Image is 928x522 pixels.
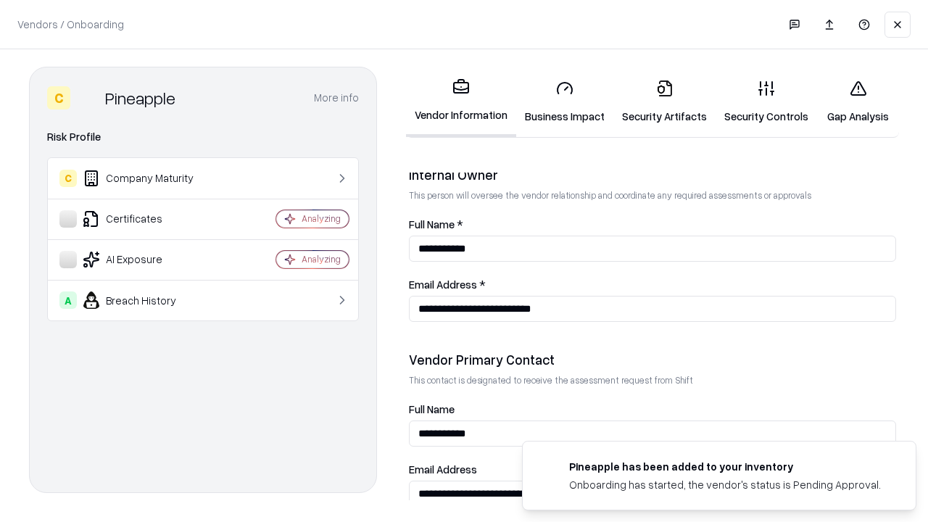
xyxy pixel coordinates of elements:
div: Internal Owner [409,166,896,183]
div: Analyzing [302,212,341,225]
a: Security Artifacts [613,68,716,136]
button: More info [314,85,359,111]
p: This contact is designated to receive the assessment request from Shift [409,374,896,386]
p: Vendors / Onboarding [17,17,124,32]
div: Vendor Primary Contact [409,351,896,368]
div: AI Exposure [59,251,233,268]
div: Onboarding has started, the vendor's status is Pending Approval. [569,477,881,492]
div: Risk Profile [47,128,359,146]
a: Business Impact [516,68,613,136]
div: Certificates [59,210,233,228]
a: Security Controls [716,68,817,136]
img: Pineapple [76,86,99,109]
div: Pineapple has been added to your inventory [569,459,881,474]
label: Email Address [409,464,896,475]
div: C [47,86,70,109]
img: pineappleenergy.com [540,459,558,476]
div: Analyzing [302,253,341,265]
div: C [59,170,77,187]
div: Company Maturity [59,170,233,187]
div: A [59,291,77,309]
p: This person will oversee the vendor relationship and coordinate any required assessments or appro... [409,189,896,202]
label: Full Name [409,404,896,415]
div: Breach History [59,291,233,309]
a: Vendor Information [406,67,516,137]
div: Pineapple [105,86,175,109]
label: Full Name * [409,219,896,230]
label: Email Address * [409,279,896,290]
a: Gap Analysis [817,68,899,136]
